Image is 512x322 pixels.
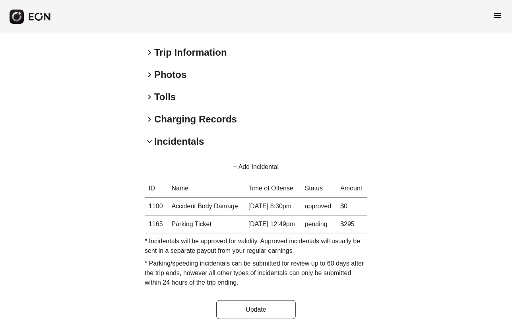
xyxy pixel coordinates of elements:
h2: Trip Information [154,46,227,59]
p: * Incidentals will be approved for validity. Approved incidentals will usually be sent in a separ... [145,237,367,256]
button: Update [216,300,296,319]
th: ID [145,180,167,198]
td: Parking Ticket [167,215,244,233]
td: Accident Body Damage [167,198,244,215]
th: Time of Offense [244,180,301,198]
th: Name [167,180,244,198]
span: keyboard_arrow_right [145,114,154,124]
th: 1100 [145,198,167,215]
p: * Parking/speeding incidentals can be submitted for review up to 60 days after the trip ends, how... [145,259,367,287]
td: $295 [336,215,367,233]
td: approved [301,198,337,215]
h2: Photos [154,68,186,81]
td: [DATE] 12:49pm [244,215,301,233]
h2: Incidentals [154,135,204,148]
h2: Charging Records [154,113,237,126]
td: pending [301,215,337,233]
span: keyboard_arrow_right [145,48,154,57]
td: $0 [336,198,367,215]
h2: Tolls [154,91,176,103]
button: + Add Incidental [224,157,288,177]
td: [DATE] 8:30pm [244,198,301,215]
th: 1165 [145,215,167,233]
th: Amount [336,180,367,198]
span: keyboard_arrow_right [145,92,154,102]
span: keyboard_arrow_right [145,70,154,80]
th: Status [301,180,337,198]
span: menu [493,11,502,20]
span: keyboard_arrow_down [145,137,154,146]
